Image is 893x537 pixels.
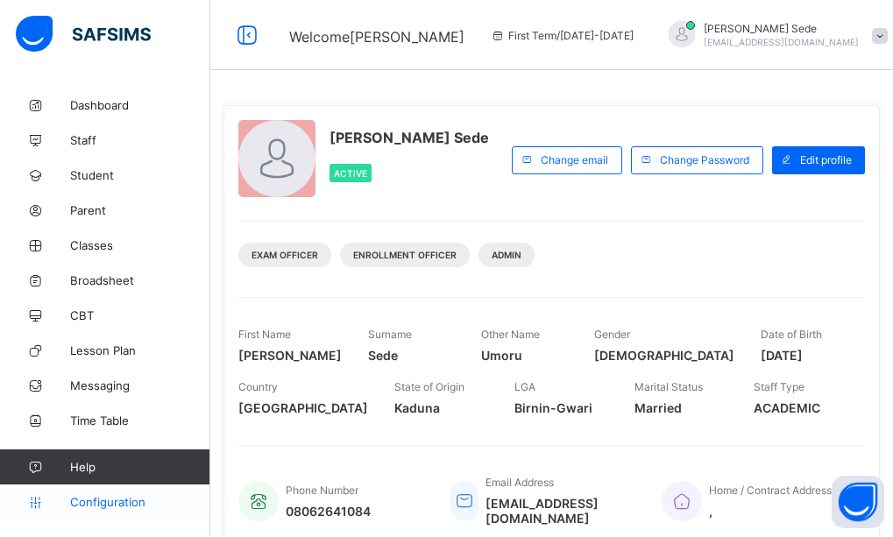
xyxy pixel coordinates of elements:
[800,153,852,166] span: Edit profile
[485,476,554,489] span: Email Address
[353,250,457,260] span: Enrollment Officer
[70,203,210,217] span: Parent
[70,273,210,287] span: Broadsheet
[238,348,342,363] span: [PERSON_NAME]
[252,250,318,260] span: Exam Officer
[832,476,884,528] button: Open asap
[485,496,636,526] span: [EMAIL_ADDRESS][DOMAIN_NAME]
[492,250,521,260] span: Admin
[70,378,210,392] span: Messaging
[514,400,608,415] span: Birnin-Gwari
[481,328,540,341] span: Other Name
[330,129,489,146] span: [PERSON_NAME] Sede
[70,308,210,322] span: CBT
[70,98,210,112] span: Dashboard
[238,380,278,393] span: Country
[394,400,488,415] span: Kaduna
[481,348,568,363] span: Umoru
[754,380,804,393] span: Staff Type
[704,22,859,35] span: [PERSON_NAME] Sede
[334,168,367,179] span: Active
[70,460,209,474] span: Help
[594,328,630,341] span: Gender
[594,348,734,363] span: [DEMOGRAPHIC_DATA]
[70,413,210,427] span: Time Table
[70,133,210,147] span: Staff
[704,37,859,47] span: [EMAIL_ADDRESS][DOMAIN_NAME]
[709,484,832,497] span: Home / Contract Address
[16,16,151,53] img: safsims
[754,400,847,415] span: ACADEMIC
[761,328,822,341] span: Date of Birth
[238,400,368,415] span: [GEOGRAPHIC_DATA]
[70,168,210,182] span: Student
[541,153,608,166] span: Change email
[368,348,455,363] span: Sede
[286,504,371,519] span: 08062641084
[709,504,832,519] span: ,
[286,484,358,497] span: Phone Number
[70,238,210,252] span: Classes
[238,328,291,341] span: First Name
[634,400,728,415] span: Married
[660,153,749,166] span: Change Password
[394,380,464,393] span: State of Origin
[368,328,412,341] span: Surname
[514,380,535,393] span: LGA
[70,495,209,509] span: Configuration
[761,348,847,363] span: [DATE]
[70,343,210,357] span: Lesson Plan
[491,29,634,42] span: session/term information
[289,28,464,46] span: Welcome [PERSON_NAME]
[634,380,703,393] span: Marital Status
